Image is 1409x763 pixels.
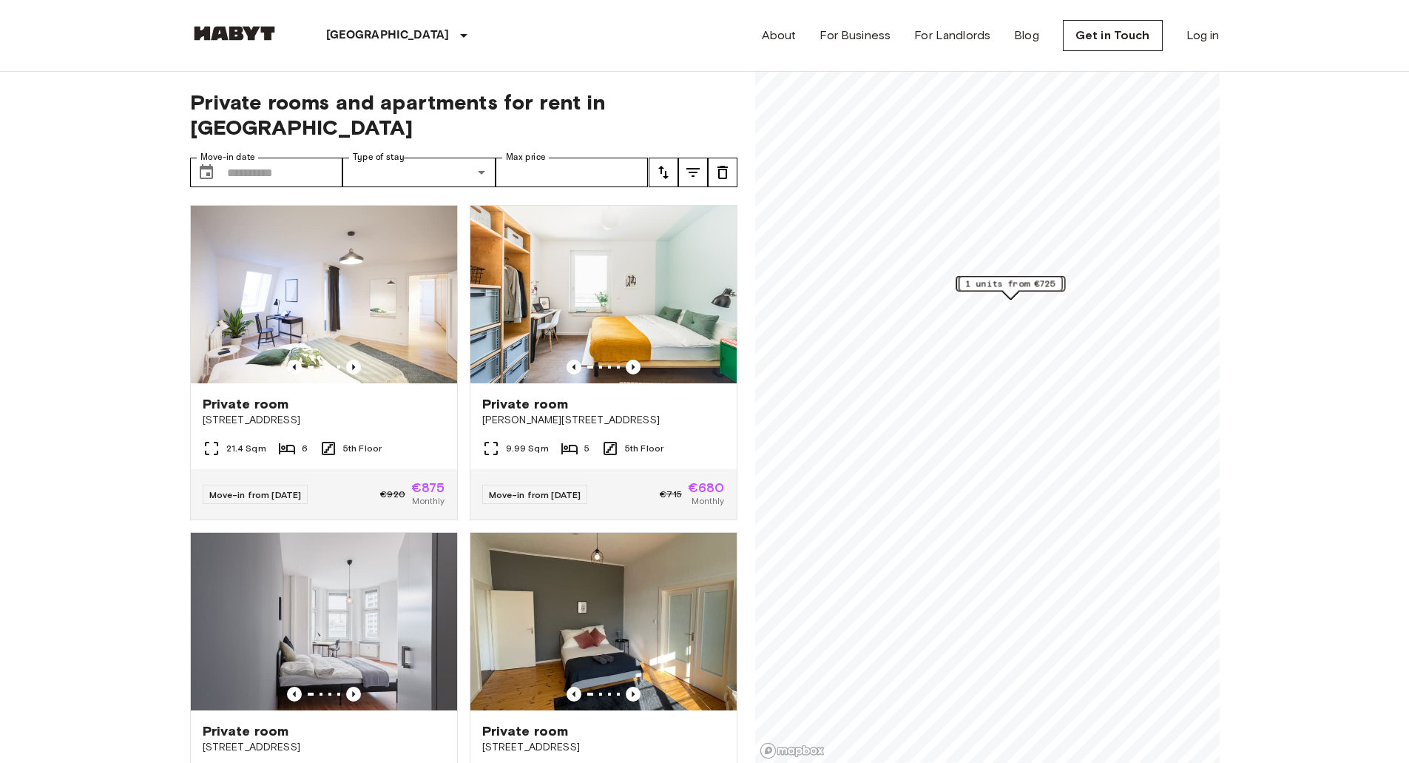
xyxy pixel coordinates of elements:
a: Marketing picture of unit DE-01-046-001-05HPrevious imagePrevious imagePrivate room[STREET_ADDRES... [190,205,458,520]
a: Marketing picture of unit DE-01-08-020-03QPrevious imagePrevious imagePrivate room[PERSON_NAME][S... [470,205,737,520]
label: Move-in date [200,151,255,164]
span: 5th Floor [343,442,382,455]
a: About [762,27,797,44]
button: Previous image [287,687,302,702]
label: Max price [506,151,546,164]
span: Monthly [692,494,724,508]
div: Map marker [958,276,1061,299]
span: [PERSON_NAME][STREET_ADDRESS] [482,413,725,428]
span: [STREET_ADDRESS] [203,413,445,428]
img: Marketing picture of unit DE-01-030-05H [470,533,737,710]
span: Monthly [412,494,445,508]
span: Private room [203,722,289,740]
span: 21.4 Sqm [226,442,266,455]
img: Marketing picture of unit DE-01-08-020-03Q [470,206,737,383]
button: tune [678,158,708,187]
span: €715 [660,488,682,501]
span: Private room [482,395,569,413]
span: 6 [302,442,308,455]
button: Previous image [346,360,361,374]
button: Previous image [626,687,641,702]
div: Map marker [956,276,1065,299]
span: 9.99 Sqm [506,442,549,455]
span: [STREET_ADDRESS] [203,740,445,755]
a: For Business [820,27,891,44]
span: Move-in from [DATE] [489,489,581,500]
div: Map marker [959,276,1062,299]
span: Private rooms and apartments for rent in [GEOGRAPHIC_DATA] [190,90,737,140]
span: 1 units from €725 [965,277,1055,290]
span: 5th Floor [625,442,663,455]
img: Marketing picture of unit DE-01-046-001-05H [191,206,457,383]
a: Blog [1014,27,1039,44]
span: €875 [411,481,445,494]
div: Map marker [959,277,1062,300]
button: tune [708,158,737,187]
label: Type of stay [353,151,405,164]
button: Previous image [626,360,641,374]
button: Previous image [567,360,581,374]
span: [STREET_ADDRESS] [482,740,725,755]
button: Previous image [346,687,361,702]
a: For Landlords [914,27,990,44]
a: Mapbox logo [760,742,825,759]
p: [GEOGRAPHIC_DATA] [326,27,450,44]
img: Marketing picture of unit DE-01-047-05H [191,533,457,710]
button: Previous image [287,360,302,374]
span: €680 [688,481,725,494]
span: Private room [203,395,289,413]
span: €920 [380,488,405,501]
span: Move-in from [DATE] [209,489,302,500]
a: Log in [1186,27,1220,44]
button: tune [649,158,678,187]
span: Private room [482,722,569,740]
img: Habyt [190,26,279,41]
button: Previous image [567,687,581,702]
button: Choose date [192,158,221,187]
span: 5 [584,442,589,455]
a: Get in Touch [1063,20,1163,51]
